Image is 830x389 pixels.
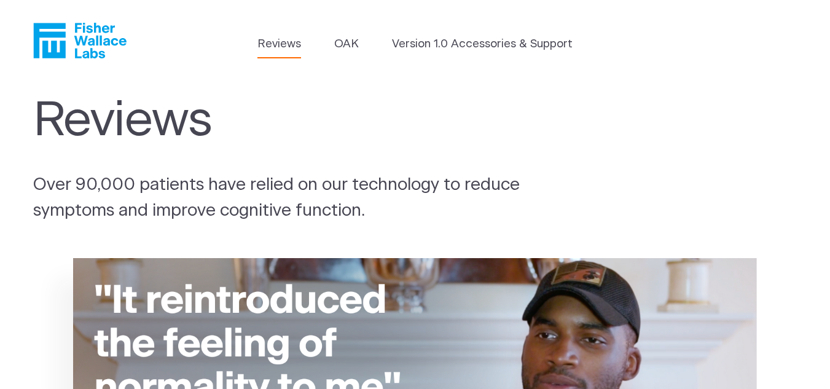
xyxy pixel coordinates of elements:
a: Reviews [257,36,301,53]
a: Version 1.0 Accessories & Support [392,36,573,53]
h1: Reviews [33,93,544,149]
a: OAK [334,36,359,53]
p: Over 90,000 patients have relied on our technology to reduce symptoms and improve cognitive funct... [33,173,570,224]
a: Fisher Wallace [33,23,127,58]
